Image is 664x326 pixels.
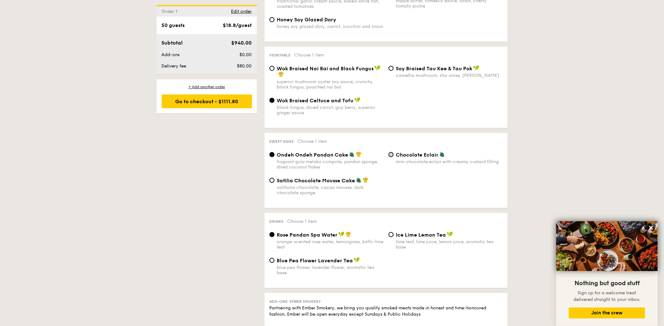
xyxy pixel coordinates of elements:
[389,66,394,71] input: ⁠Soy Braised Tau Kee & Tau Pokcamellia mushroom, star anise, [PERSON_NAME]
[277,79,384,90] div: superior mushroom oyster soy sauce, crunchy black fungus, poached nai bai
[162,94,252,108] div: Go to checkout - $1111.80
[223,22,252,29] div: $18.8/guest
[447,232,453,237] img: icon-vegan.f8ff3823.svg
[277,178,355,184] span: Satilia Chocolate Mousse Cake
[287,219,317,224] span: Choose 1 item
[277,258,353,264] span: Blue Pea Flower Lavender Tea
[269,305,503,318] div: Partnering with Ember Smokery, we bring you quality smoked meats made in honest and time-honoured...
[278,72,284,77] img: icon-chef-hat.a58ddaea.svg
[356,152,362,157] img: icon-chef-hat.a58ddaea.svg
[295,52,324,58] span: Choose 1 item
[346,232,351,237] img: icon-chef-hat.a58ddaea.svg
[439,152,445,157] img: icon-vegetarian.fe4039eb.svg
[277,159,384,170] div: fragrant gula melaka compote, pandan sponge, dried coconut flakes
[269,98,274,103] input: Wok Braised Celtuce and Tofublack fungus, diced carrot, goji berry, superior ginger sauce
[162,22,185,29] div: 50 guests
[389,152,394,157] input: Chocolate Eclairmini chocolate eclair with creamy custard filling
[162,84,252,89] div: + Add another order
[556,221,658,271] img: DSC07876-Edit02-Large.jpeg
[396,73,503,78] div: camellia mushroom, star anise, [PERSON_NAME]
[298,139,327,144] span: Choose 1 item
[389,232,394,237] input: Ice Lime Lemon Tealime leaf, lime juice, lemon juice, aromatic tea base
[239,52,252,57] span: $0.00
[269,66,274,71] input: Wok Braised Nai Bai and Black Fungussuperior mushroom oyster soy sauce, crunchy black fungus, poa...
[277,185,384,195] div: valrhona chocolate, cacao mousse, dark chocolate sponge
[162,40,183,46] span: Subtotal
[269,53,291,57] span: Vegetable
[277,24,384,29] div: honey soy glazed dory, carrot, zucchini and onion
[277,105,384,115] div: black fungus, diced carrot, goji berry, superior ginger sauce
[396,159,503,164] div: mini chocolate eclair with creamy custard filling
[269,258,274,263] input: Blue Pea Flower Lavender Teablue pea flower, lavender flower, aromatic tea base
[269,17,274,22] input: Honey Soy Glazed Doryhoney soy glazed dory, carrot, zucchini and onion
[277,17,337,23] span: Honey Soy Glazed Dory
[277,98,354,104] span: Wok Braised Celtuce and Tofu
[231,9,252,14] span: Edit order
[354,257,360,263] img: icon-vegan.f8ff3823.svg
[269,178,274,183] input: Satilia Chocolate Mousse Cakevalrhona chocolate, cacao mousse, dark chocolate sponge
[237,63,252,69] span: $80.00
[356,177,362,183] img: icon-vegetarian.fe4039eb.svg
[354,97,361,103] img: icon-vegan.f8ff3823.svg
[277,66,374,72] span: Wok Braised Nai Bai and Black Fungus
[277,265,384,275] div: blue pea flower, lavender flower, aromatic tea base
[338,232,345,237] img: icon-vegan.f8ff3823.svg
[162,63,186,69] span: Delivery fee
[363,177,369,183] img: icon-chef-hat.a58ddaea.svg
[277,239,384,250] div: orange-scented rose water, lemongrass, kaffir lime leaf
[231,40,252,46] span: $940.00
[573,290,640,302] span: Sign up for a welcome treat delivered straight to your inbox.
[569,307,645,318] button: Join the crew
[396,152,439,158] span: Chocolate Eclair
[269,299,321,304] span: Add-ons: Ember Smokery
[269,139,294,144] span: Sweet sides
[374,65,381,71] img: icon-vegan.f8ff3823.svg
[646,223,656,233] button: Close
[269,219,284,224] span: Drinks
[277,232,338,238] span: Rose Pandan Spa Water
[269,232,274,237] input: Rose Pandan Spa Waterorange-scented rose water, lemongrass, kaffir lime leaf
[162,52,180,57] span: Add-ons
[574,280,640,287] span: Nothing but good stuff
[162,9,180,14] span: Order 1
[473,65,479,71] img: icon-vegan.f8ff3823.svg
[349,152,355,157] img: icon-vegetarian.fe4039eb.svg
[269,152,274,157] input: Ondeh Ondeh Pandan Cakefragrant gula melaka compote, pandan sponge, dried coconut flakes
[396,66,473,72] span: ⁠Soy Braised Tau Kee & Tau Pok
[396,239,503,250] div: lime leaf, lime juice, lemon juice, aromatic tea base
[277,152,348,158] span: Ondeh Ondeh Pandan Cake
[396,232,446,238] span: Ice Lime Lemon Tea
